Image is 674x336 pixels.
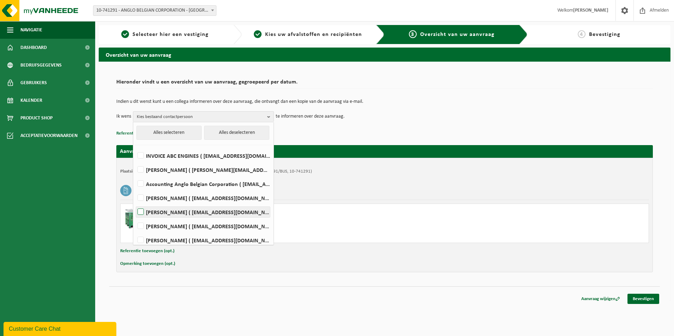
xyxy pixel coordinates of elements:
[116,79,653,89] h2: Hieronder vindt u een overzicht van uw aanvraag, gegroepeerd per datum.
[102,30,228,39] a: 1Selecteer hier een vestiging
[151,219,411,224] div: Ophalen en plaatsen lege
[245,30,371,39] a: 2Kies uw afvalstoffen en recipiënten
[124,207,143,229] img: PB-HB-1400-HPE-GN-11.png
[136,126,202,140] button: Alles selecteren
[576,294,625,304] a: Aanvraag wijzigen
[420,32,495,37] span: Overzicht van uw aanvraag
[93,6,216,15] span: 10-741291 - ANGLO BELGIAN CORPORATION - GENT
[265,32,362,37] span: Kies uw afvalstoffen en recipiënten
[136,207,270,217] label: [PERSON_NAME] ( [EMAIL_ADDRESS][DOMAIN_NAME] )
[589,32,620,37] span: Bevestiging
[20,92,42,109] span: Kalender
[20,56,62,74] span: Bedrijfsgegevens
[136,193,270,203] label: [PERSON_NAME] ( [EMAIL_ADDRESS][DOMAIN_NAME] )
[116,129,171,138] button: Referentie toevoegen (opt.)
[4,321,118,336] iframe: chat widget
[573,8,608,13] strong: [PERSON_NAME]
[136,179,270,189] label: Accounting Anglo Belgian Corporation ( [EMAIL_ADDRESS][DOMAIN_NAME] )
[136,221,270,231] label: [PERSON_NAME] ( [EMAIL_ADDRESS][DOMAIN_NAME] )
[254,30,262,38] span: 2
[120,259,175,268] button: Opmerking toevoegen (opt.)
[20,74,47,92] span: Gebruikers
[627,294,659,304] a: Bevestigen
[136,164,270,175] label: [PERSON_NAME] ( [PERSON_NAME][EMAIL_ADDRESS][DOMAIN_NAME] )
[136,150,270,161] label: INVOICE ABC ENGINES ( [EMAIL_ADDRESS][DOMAIN_NAME] )
[120,169,151,174] strong: Plaatsingsadres:
[151,228,411,234] div: Aantal ophalen : 3
[151,234,411,239] div: Aantal leveren: 3
[99,48,670,61] h2: Overzicht van uw aanvraag
[409,30,417,38] span: 3
[116,99,653,104] p: Indien u dit wenst kunt u een collega informeren over deze aanvraag, die ontvangt dan een kopie v...
[137,112,264,122] span: Kies bestaand contactpersoon
[136,235,270,245] label: [PERSON_NAME] ( [EMAIL_ADDRESS][DOMAIN_NAME] )
[93,5,216,16] span: 10-741291 - ANGLO BELGIAN CORPORATION - GENT
[120,247,174,256] button: Referentie toevoegen (opt.)
[20,127,78,144] span: Acceptatievoorwaarden
[204,126,269,140] button: Alles deselecteren
[121,30,129,38] span: 1
[578,30,586,38] span: 4
[276,111,345,122] p: te informeren over deze aanvraag.
[133,111,274,122] button: Kies bestaand contactpersoon
[133,32,209,37] span: Selecteer hier een vestiging
[20,109,53,127] span: Product Shop
[116,111,131,122] p: Ik wens
[20,21,42,39] span: Navigatie
[120,149,173,154] strong: Aanvraag voor [DATE]
[20,39,47,56] span: Dashboard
